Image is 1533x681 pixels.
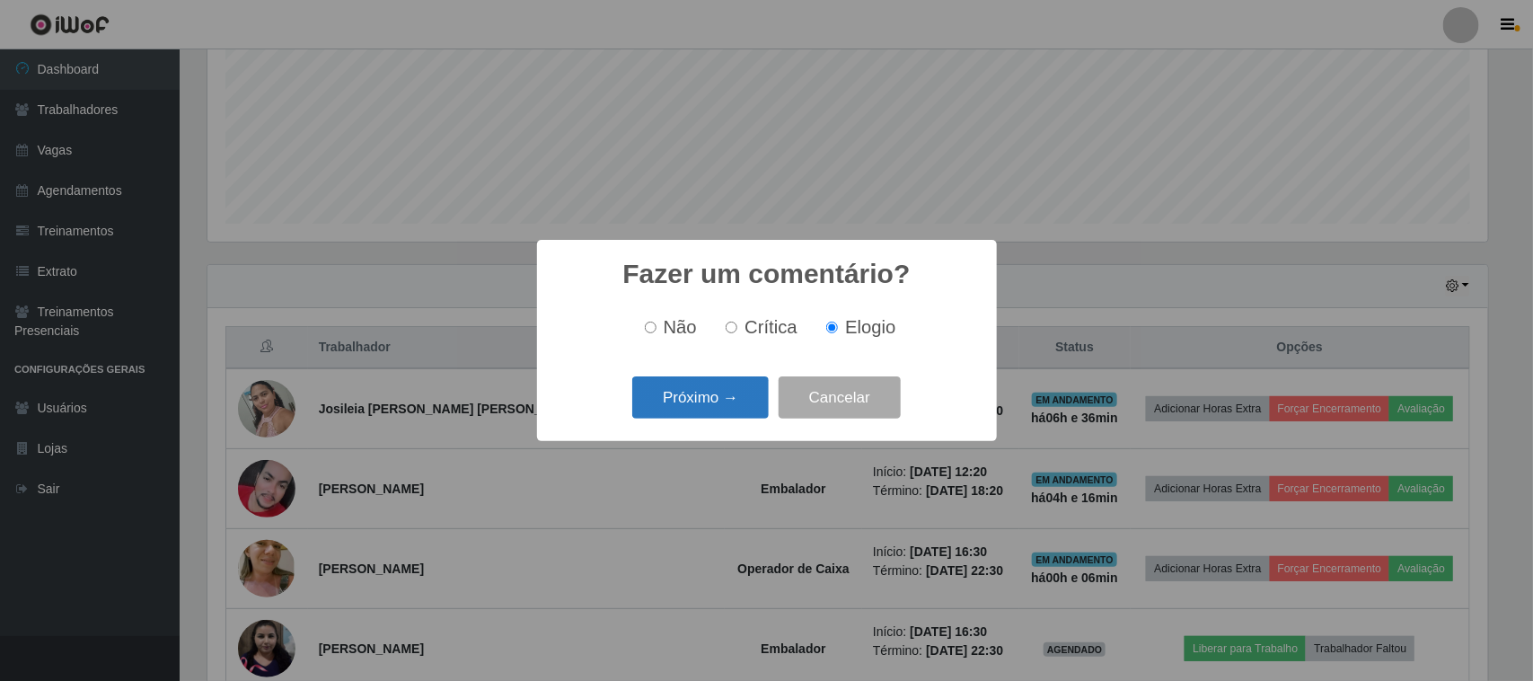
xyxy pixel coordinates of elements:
[622,258,910,290] h2: Fazer um comentário?
[645,322,656,333] input: Não
[845,317,895,337] span: Elogio
[744,317,797,337] span: Crítica
[664,317,697,337] span: Não
[826,322,838,333] input: Elogio
[726,322,737,333] input: Crítica
[632,376,769,419] button: Próximo →
[779,376,901,419] button: Cancelar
